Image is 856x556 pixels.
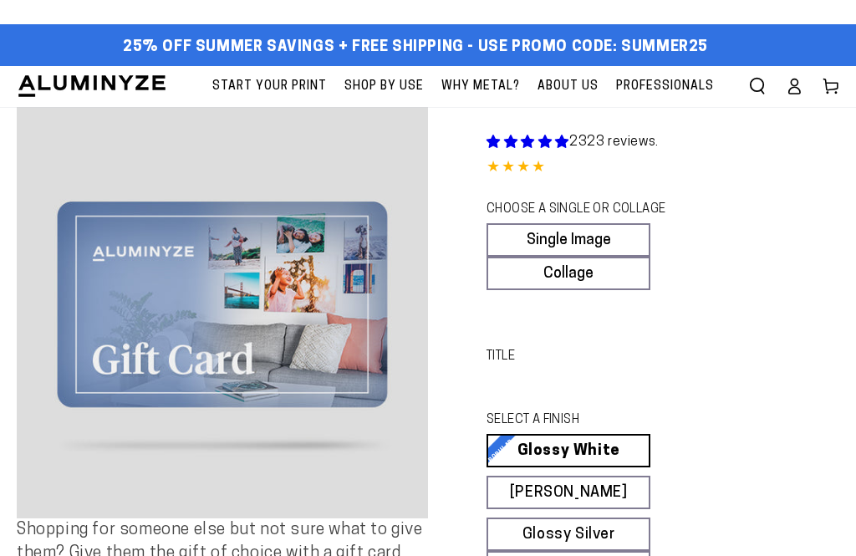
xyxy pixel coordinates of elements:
a: Collage [487,257,650,290]
a: Professionals [608,66,722,107]
a: [PERSON_NAME] [487,476,650,509]
legend: CHOOSE A SINGLE OR COLLAGE [487,201,691,219]
a: Glossy Silver [487,518,650,551]
span: Professionals [616,76,714,97]
legend: SELECT A FINISH [487,411,691,430]
media-gallery: Gallery Viewer [17,107,428,518]
img: Aluminyze [17,74,167,99]
summary: Search our site [739,68,776,105]
legend: Title [487,348,505,366]
a: About Us [529,66,607,107]
a: Start Your Print [204,66,335,107]
span: Shop By Use [344,76,424,97]
a: Glossy White [487,434,650,467]
span: Why Metal? [441,76,520,97]
a: Shop By Use [336,66,432,107]
span: Start Your Print [212,76,327,97]
a: Why Metal? [433,66,528,107]
div: 4.0 out of 5.0 stars [487,156,839,181]
a: Single Image [487,223,650,257]
span: About Us [538,76,599,97]
span: 25% off Summer Savings + Free Shipping - Use Promo Code: SUMMER25 [123,38,708,57]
